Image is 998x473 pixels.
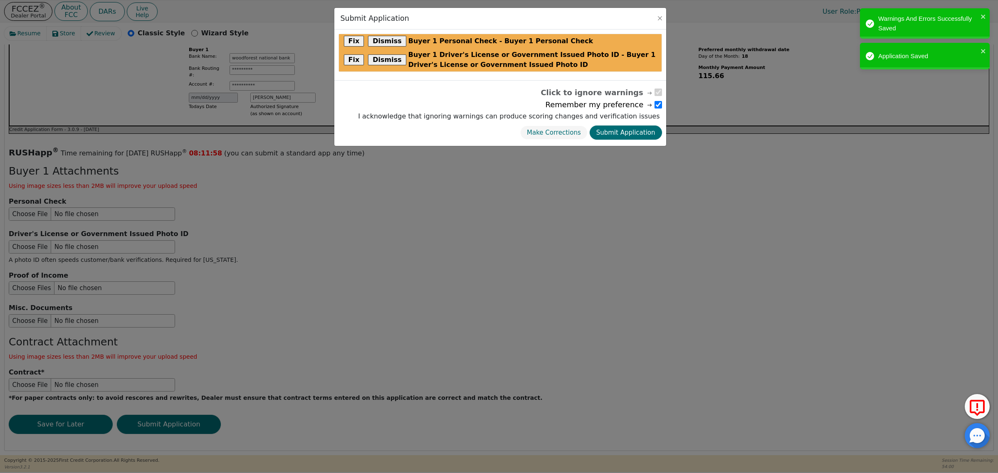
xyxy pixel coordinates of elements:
[368,36,406,47] button: Dismiss
[408,36,593,46] span: Buyer 1 Personal Check - Buyer 1 Personal Check
[590,126,662,140] button: Submit Application
[541,87,653,98] span: Click to ignore warnings
[981,12,986,21] button: close
[545,99,653,110] span: Remember my preference
[520,126,588,140] button: Make Corrections
[878,52,978,61] div: Application Saved
[356,111,662,121] label: I acknowledge that ignoring warnings can produce scoring changes and verification issues
[656,14,664,22] button: Close
[878,14,978,33] div: Warnings And Errors Successfully Saved
[341,14,409,23] h3: Submit Application
[344,36,364,47] button: Fix
[408,50,657,70] span: Buyer 1 Driver's License or Government Issued Photo ID - Buyer 1 Driver's License or Government I...
[368,54,406,65] button: Dismiss
[981,46,986,56] button: close
[344,54,364,65] button: Fix
[965,394,990,419] button: Report Error to FCC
